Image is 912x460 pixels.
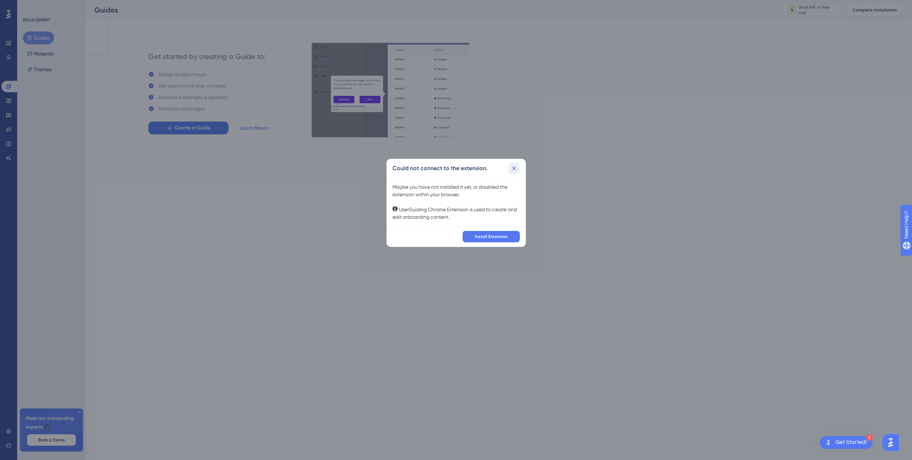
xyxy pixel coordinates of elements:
span: Need Help? [17,2,45,10]
img: launcher-image-alternative-text [824,438,833,447]
div: Open Get Started! checklist, remaining modules: 2 [820,436,873,449]
div: 2 [866,434,873,441]
div: Maybe you have not installed it yet, or disabled the extension within your browser. UserGuiding C... [393,183,520,221]
iframe: UserGuiding AI Assistant Launcher [882,432,903,453]
span: Install Extension [475,234,508,239]
div: Get Started! [835,439,867,446]
h2: Could not connect to the extension. [393,164,488,173]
